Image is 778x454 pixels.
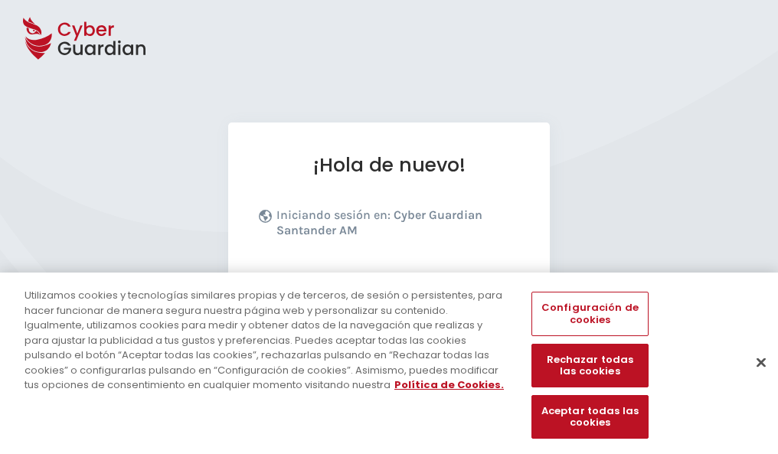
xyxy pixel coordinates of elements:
[531,344,648,387] button: Rechazar todas las cookies
[25,288,508,393] div: Utilizamos cookies y tecnologías similares propias y de terceros, de sesión o persistentes, para ...
[744,345,778,379] button: Cerrar
[531,292,648,335] button: Configuración de cookies, Abre el cuadro de diálogo del centro de preferencias.
[394,377,504,392] a: Más información sobre su privacidad, se abre en una nueva pestaña
[276,207,482,237] b: Cyber Guardian Santander AM
[259,153,519,177] h1: ¡Hola de nuevo!
[531,395,648,439] button: Aceptar todas las cookies
[276,207,515,246] p: Iniciando sesión en:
